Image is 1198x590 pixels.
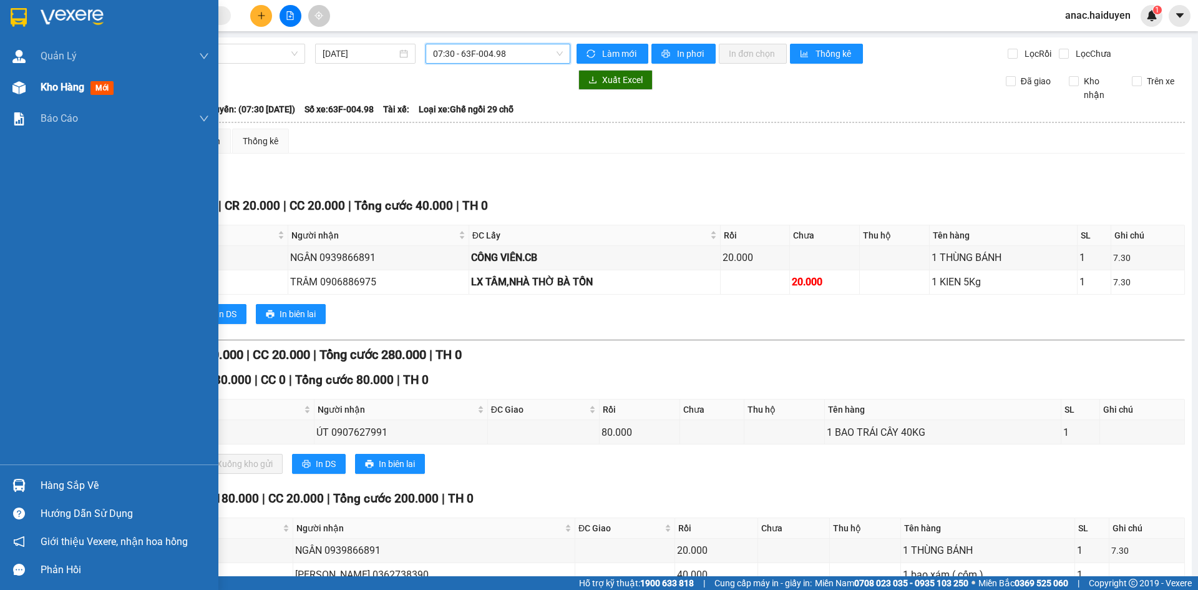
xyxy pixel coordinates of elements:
span: Chuyến: (07:30 [DATE]) [204,102,295,116]
th: Thu hộ [860,225,930,246]
span: ĐC Giao [578,521,662,535]
img: icon-new-feature [1146,10,1157,21]
div: LX TÂM,NHÀ THỜ BÀ TỒN [471,274,718,290]
strong: 1900 633 818 [640,578,694,588]
button: printerIn biên lai [355,454,425,474]
button: aim [308,5,330,27]
span: Báo cáo [41,111,78,126]
button: printerIn phơi [651,44,716,64]
span: TH 0 [403,373,429,387]
span: Miền Nam [815,576,968,590]
button: printerIn DS [193,304,246,324]
div: 1 BAO TRÁI CÂY 40KG [827,425,1059,440]
span: down [199,114,209,124]
span: CR 20.000 [225,199,280,213]
span: ĐC Giao [491,403,587,416]
th: Ghi chú [1109,518,1185,539]
span: down [199,51,209,61]
span: Giới thiệu Vexere, nhận hoa hồng [41,534,188,549]
th: Thu hộ [830,518,902,539]
span: | [348,199,351,213]
span: Tổng cước 40.000 [354,199,453,213]
th: SL [1075,518,1109,539]
span: | [246,347,250,362]
span: | [703,576,705,590]
button: syncLàm mới [577,44,648,64]
span: | [456,199,459,213]
span: CR 80.000 [196,373,251,387]
strong: 0708 023 035 - 0935 103 250 [854,578,968,588]
span: question-circle [13,508,25,519]
span: plus [257,11,266,20]
span: | [262,491,265,506]
span: | [313,347,316,362]
span: Tổng cước 280.000 [319,347,426,362]
span: | [1078,576,1079,590]
span: Người nhận [296,521,563,535]
span: TH 0 [448,491,474,506]
div: 1 [1077,543,1107,558]
span: Quản Lý [41,48,77,64]
button: printerIn biên lai [256,304,326,324]
div: 1 [1079,274,1109,290]
button: bar-chartThống kê [790,44,863,64]
th: Chưa [790,225,860,246]
span: Hỗ trợ kỹ thuật: [579,576,694,590]
div: 7.30 [1111,544,1182,558]
th: Chưa [758,518,830,539]
div: Thống kê [243,134,278,148]
th: Rồi [721,225,791,246]
span: aim [314,11,323,20]
span: Tài xế: [383,102,409,116]
div: 20.000 [723,250,788,265]
span: 07:30 - 63F-004.98 [433,44,563,63]
th: Tên hàng [901,518,1074,539]
span: Xuất Excel [602,73,643,87]
span: Tổng cước 200.000 [333,491,439,506]
input: 12/09/2025 [323,47,397,61]
div: 1 THÙNG BÁNH [932,250,1075,265]
button: downloadXuất Excel [578,70,653,90]
span: Người nhận [318,403,475,416]
span: Đã giao [1016,74,1056,88]
th: Ghi chú [1111,225,1185,246]
span: Loại xe: Ghế ngồi 29 chỗ [419,102,514,116]
div: 1 THÙNG BÁNH [903,543,1072,558]
img: warehouse-icon [12,50,26,63]
div: Hàng sắp về [41,476,209,495]
div: TRÂM 0906886975 [290,274,466,290]
th: Tên hàng [930,225,1078,246]
button: downloadXuống kho gửi [193,454,283,474]
div: Hướng dẫn sử dụng [41,504,209,523]
span: Lọc Chưa [1071,47,1113,61]
th: Thu hộ [744,400,825,420]
span: TH 0 [436,347,462,362]
span: printer [365,460,374,470]
div: 20.000 [792,274,857,290]
span: Miền Bắc [978,576,1068,590]
span: Lọc Rồi [1020,47,1053,61]
div: CÔNG VIÊN.CB [471,250,718,265]
span: copyright [1129,579,1137,588]
button: printerIn DS [292,454,346,474]
th: Ghi chú [1100,400,1185,420]
th: SL [1078,225,1111,246]
span: Trên xe [1142,74,1179,88]
th: Tên hàng [825,400,1061,420]
span: Kho hàng [41,81,84,93]
span: printer [266,310,275,320]
span: ĐC Lấy [472,229,708,242]
button: caret-down [1169,5,1191,27]
span: CR 180.000 [197,491,259,506]
sup: 1 [1153,6,1162,14]
span: Làm mới [602,47,638,61]
span: ⚪️ [972,581,975,586]
div: 1 [1077,567,1107,583]
span: Kho nhận [1079,74,1123,102]
span: In DS [217,307,236,321]
button: file-add [280,5,301,27]
div: 7.30 [1113,275,1182,289]
span: CC 0 [261,373,286,387]
img: solution-icon [12,112,26,125]
img: warehouse-icon [12,81,26,94]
